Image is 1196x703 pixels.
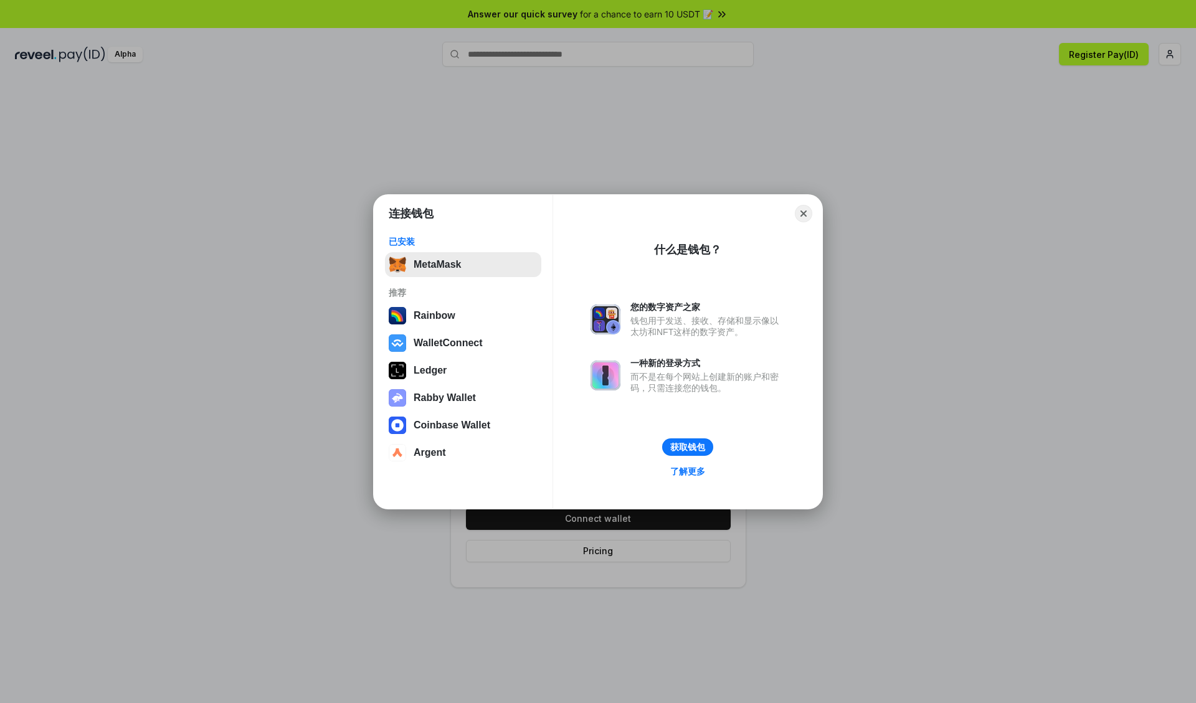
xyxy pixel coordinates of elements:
[389,236,538,247] div: 已安装
[389,206,434,221] h1: 连接钱包
[389,334,406,352] img: svg+xml,%3Csvg%20width%3D%2228%22%20height%3D%2228%22%20viewBox%3D%220%200%2028%2028%22%20fill%3D...
[389,389,406,407] img: svg+xml,%3Csvg%20xmlns%3D%22http%3A%2F%2Fwww.w3.org%2F2000%2Fsvg%22%20fill%3D%22none%22%20viewBox...
[654,242,721,257] div: 什么是钱包？
[385,385,541,410] button: Rabby Wallet
[385,252,541,277] button: MetaMask
[414,420,490,431] div: Coinbase Wallet
[795,205,812,222] button: Close
[385,331,541,356] button: WalletConnect
[630,371,785,394] div: 而不是在每个网站上创建新的账户和密码，只需连接您的钱包。
[389,287,538,298] div: 推荐
[662,438,713,456] button: 获取钱包
[414,337,483,349] div: WalletConnect
[414,259,461,270] div: MetaMask
[670,441,705,453] div: 获取钱包
[670,466,705,477] div: 了解更多
[591,304,620,334] img: svg+xml,%3Csvg%20xmlns%3D%22http%3A%2F%2Fwww.w3.org%2F2000%2Fsvg%22%20fill%3D%22none%22%20viewBox...
[414,365,447,376] div: Ledger
[389,362,406,379] img: svg+xml,%3Csvg%20xmlns%3D%22http%3A%2F%2Fwww.w3.org%2F2000%2Fsvg%22%20width%3D%2228%22%20height%3...
[385,413,541,438] button: Coinbase Wallet
[663,463,713,479] a: 了解更多
[414,447,446,458] div: Argent
[389,417,406,434] img: svg+xml,%3Csvg%20width%3D%2228%22%20height%3D%2228%22%20viewBox%3D%220%200%2028%2028%22%20fill%3D...
[385,358,541,383] button: Ledger
[414,392,476,403] div: Rabby Wallet
[630,301,785,313] div: 您的数字资产之家
[591,361,620,390] img: svg+xml,%3Csvg%20xmlns%3D%22http%3A%2F%2Fwww.w3.org%2F2000%2Fsvg%22%20fill%3D%22none%22%20viewBox...
[389,256,406,273] img: svg+xml,%3Csvg%20fill%3D%22none%22%20height%3D%2233%22%20viewBox%3D%220%200%2035%2033%22%20width%...
[389,307,406,324] img: svg+xml,%3Csvg%20width%3D%22120%22%20height%3D%22120%22%20viewBox%3D%220%200%20120%20120%22%20fil...
[389,444,406,461] img: svg+xml,%3Csvg%20width%3D%2228%22%20height%3D%2228%22%20viewBox%3D%220%200%2028%2028%22%20fill%3D...
[385,303,541,328] button: Rainbow
[414,310,455,321] div: Rainbow
[630,357,785,369] div: 一种新的登录方式
[630,315,785,337] div: 钱包用于发送、接收、存储和显示像以太坊和NFT这样的数字资产。
[385,440,541,465] button: Argent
